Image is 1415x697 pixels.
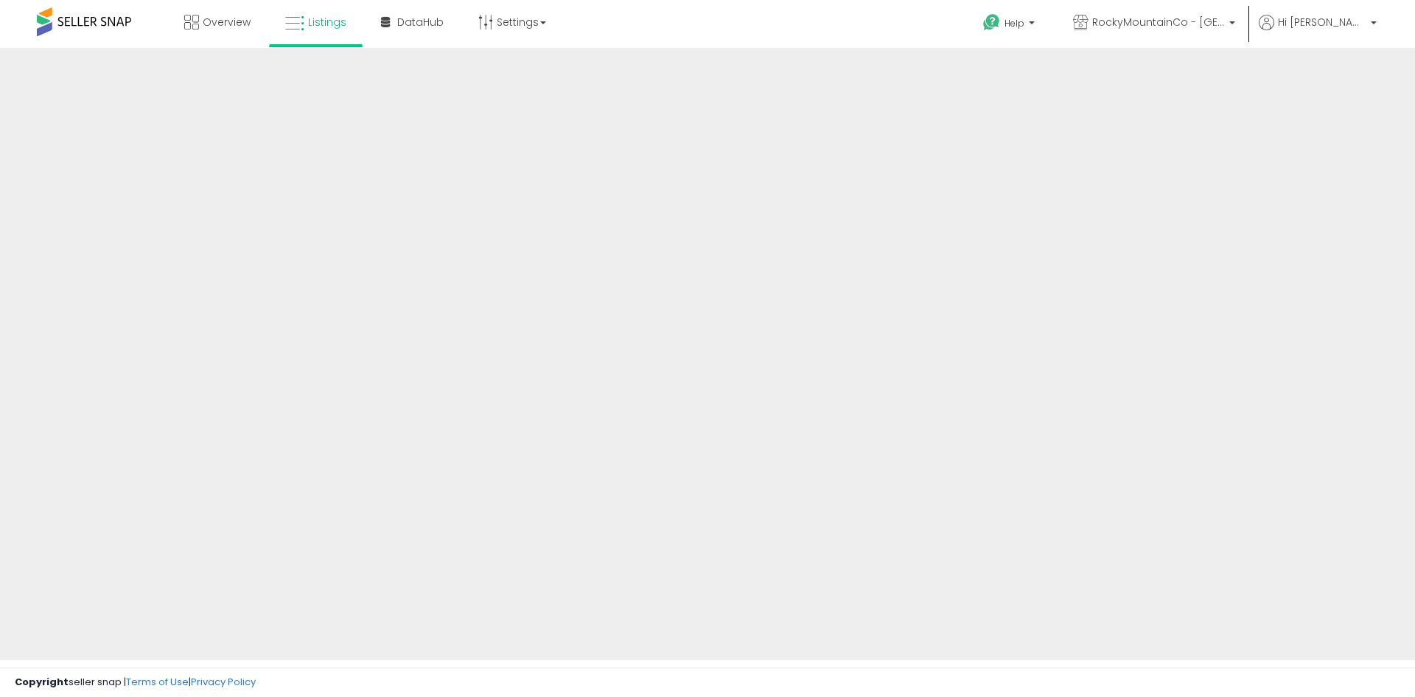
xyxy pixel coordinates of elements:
[397,15,444,30] span: DataHub
[203,15,251,30] span: Overview
[1092,15,1225,30] span: RockyMountainCo - [GEOGRAPHIC_DATA]
[1259,15,1377,48] a: Hi [PERSON_NAME]
[982,13,1001,32] i: Get Help
[308,15,346,30] span: Listings
[1005,17,1024,30] span: Help
[971,2,1049,48] a: Help
[1278,15,1366,30] span: Hi [PERSON_NAME]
